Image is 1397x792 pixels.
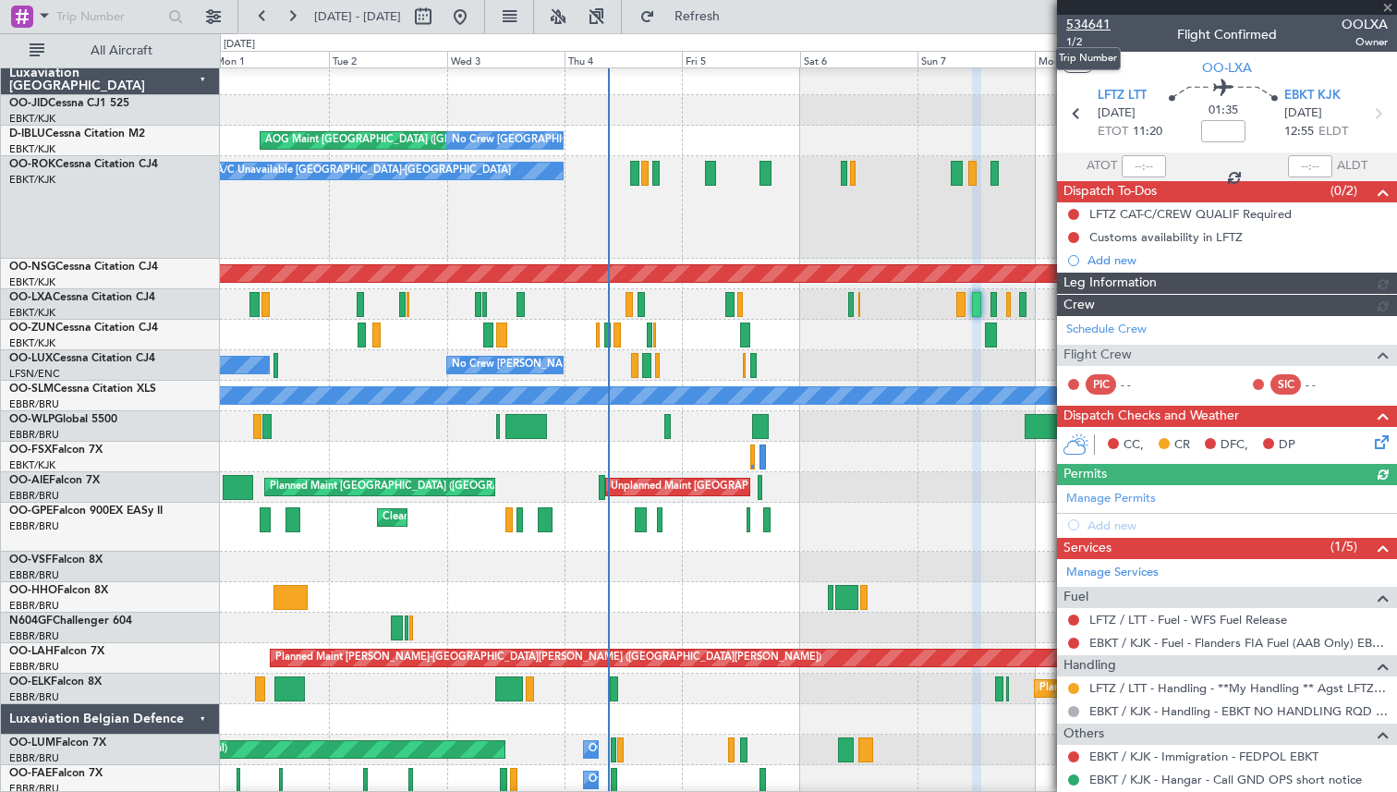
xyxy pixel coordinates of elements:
[1318,123,1348,141] span: ELDT
[9,506,53,517] span: OO-GPE
[682,51,799,67] div: Fri 5
[1202,58,1252,78] span: OO-LXA
[9,128,45,140] span: D-IBLU
[9,615,53,627] span: N604GF
[9,323,158,334] a: OO-ZUNCessna Citation CJ4
[9,98,129,109] a: OO-JIDCessna CJ1 525
[56,3,163,30] input: Trip Number
[9,599,59,613] a: EBBR/BRU
[1063,587,1088,608] span: Fuel
[9,768,103,779] a: OO-FAEFalcon 7X
[800,51,917,67] div: Sat 6
[1063,538,1112,559] span: Services
[9,367,60,381] a: LFSN/ENC
[1330,537,1357,556] span: (1/5)
[9,506,163,517] a: OO-GPEFalcon 900EX EASy II
[1098,123,1128,141] span: ETOT
[9,336,55,350] a: EBKT/KJK
[9,275,55,289] a: EBKT/KJK
[1066,15,1111,34] span: 534641
[9,159,158,170] a: OO-ROKCessna Citation CJ4
[1284,123,1314,141] span: 12:55
[9,737,106,749] a: OO-LUMFalcon 7X
[9,646,104,657] a: OO-LAHFalcon 7X
[9,98,48,109] span: OO-JID
[631,2,742,31] button: Refresh
[9,676,51,688] span: OO-ELK
[1337,157,1367,176] span: ALDT
[9,585,57,596] span: OO-HHO
[20,36,200,66] button: All Aircraft
[589,736,714,763] div: Owner Melsbroek Air Base
[9,646,54,657] span: OO-LAH
[1055,47,1121,70] div: Trip Number
[9,568,59,582] a: EBBR/BRU
[1063,655,1116,676] span: Handling
[9,142,55,156] a: EBKT/KJK
[9,445,103,456] a: OO-FSXFalcon 7X
[1133,123,1162,141] span: 11:20
[1089,772,1362,787] a: EBKT / KJK - Hangar - Call GND OPS short notice
[1098,104,1136,123] span: [DATE]
[9,676,102,688] a: OO-ELKFalcon 8X
[9,397,59,411] a: EBBR/BRU
[9,458,55,472] a: EBKT/KJK
[383,504,691,531] div: Cleaning [GEOGRAPHIC_DATA] ([GEOGRAPHIC_DATA] National)
[9,128,145,140] a: D-IBLUCessna Citation M2
[9,173,55,187] a: EBKT/KJK
[1063,406,1239,427] span: Dispatch Checks and Weather
[1098,87,1147,105] span: LFTZ LTT
[9,384,54,395] span: OO-SLM
[9,112,55,126] a: EBKT/KJK
[1063,181,1157,202] span: Dispatch To-Dos
[1089,749,1318,764] a: EBKT / KJK - Immigration - FEDPOL EBKT
[9,292,155,303] a: OO-LXACessna Citation CJ4
[611,473,958,501] div: Unplanned Maint [GEOGRAPHIC_DATA] ([GEOGRAPHIC_DATA] National)
[9,737,55,749] span: OO-LUM
[1174,436,1190,455] span: CR
[224,37,255,53] div: [DATE]
[9,159,55,170] span: OO-ROK
[9,414,117,425] a: OO-WLPGlobal 5500
[9,428,59,442] a: EBBR/BRU
[275,644,821,672] div: Planned Maint [PERSON_NAME]-[GEOGRAPHIC_DATA][PERSON_NAME] ([GEOGRAPHIC_DATA][PERSON_NAME])
[565,51,682,67] div: Thu 4
[659,10,736,23] span: Refresh
[917,51,1035,67] div: Sun 7
[1089,612,1287,628] a: LFTZ / LTT - Fuel - WFS Fuel Release
[9,292,53,303] span: OO-LXA
[329,51,446,67] div: Tue 2
[9,554,103,566] a: OO-VSFFalcon 8X
[9,519,59,533] a: EBBR/BRU
[48,44,195,57] span: All Aircraft
[9,554,52,566] span: OO-VSF
[212,51,329,67] div: Mon 1
[9,489,59,503] a: EBBR/BRU
[1066,564,1159,582] a: Manage Services
[9,629,59,643] a: EBBR/BRU
[270,473,561,501] div: Planned Maint [GEOGRAPHIC_DATA] ([GEOGRAPHIC_DATA])
[9,306,55,320] a: EBKT/KJK
[9,323,55,334] span: OO-ZUN
[1035,51,1152,67] div: Mon 8
[1089,680,1388,696] a: LFTZ / LTT - Handling - **My Handling ** Agst LFTZ / LTT
[1063,724,1104,745] span: Others
[452,127,761,154] div: No Crew [GEOGRAPHIC_DATA] ([GEOGRAPHIC_DATA] National)
[265,127,586,154] div: AOG Maint [GEOGRAPHIC_DATA] ([GEOGRAPHIC_DATA] National)
[1330,181,1357,201] span: (0/2)
[1089,229,1243,245] div: Customs availability in LFTZ
[9,262,55,273] span: OO-NSG
[9,660,59,674] a: EBBR/BRU
[1087,157,1117,176] span: ATOT
[9,768,52,779] span: OO-FAE
[1284,104,1322,123] span: [DATE]
[1089,206,1292,222] div: LFTZ CAT-C/CREW QUALIF Required
[447,51,565,67] div: Wed 3
[9,475,100,486] a: OO-AIEFalcon 7X
[1221,436,1248,455] span: DFC,
[9,353,53,364] span: OO-LUX
[1209,102,1238,120] span: 01:35
[452,351,674,379] div: No Crew [PERSON_NAME] ([PERSON_NAME])
[9,585,108,596] a: OO-HHOFalcon 8X
[9,690,59,704] a: EBBR/BRU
